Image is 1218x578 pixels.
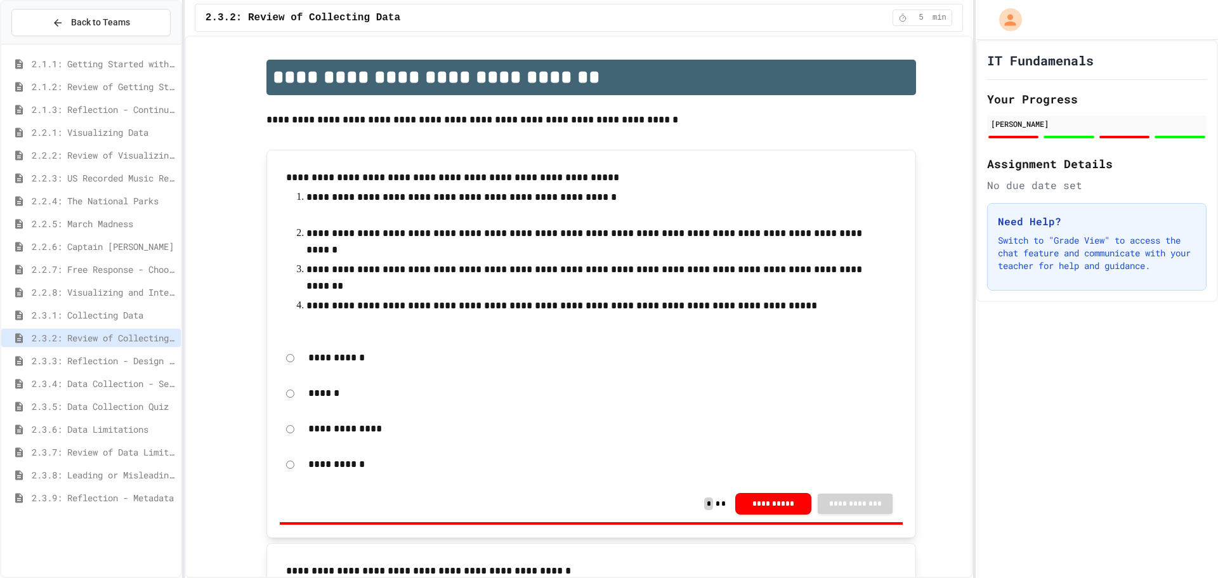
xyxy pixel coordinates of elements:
h1: IT Fundamenals [987,51,1094,69]
span: 2.3.4: Data Collection - Self-Driving Cars [32,377,176,390]
span: 2.1.3: Reflection - Continuously Collecting Data [32,103,176,116]
p: Switch to "Grade View" to access the chat feature and communicate with your teacher for help and ... [998,234,1196,272]
span: 2.3.5: Data Collection Quiz [32,400,176,413]
span: 2.3.6: Data Limitations [32,423,176,436]
h3: Need Help? [998,214,1196,229]
span: 2.2.7: Free Response - Choosing a Visualization [32,263,176,276]
span: 2.2.5: March Madness [32,217,176,230]
span: 2.2.4: The National Parks [32,194,176,207]
span: 2.3.3: Reflection - Design a Survey [32,354,176,367]
h2: Assignment Details [987,155,1207,173]
span: 2.1.1: Getting Started with Data [32,57,176,70]
span: 2.3.7: Review of Data Limitations [32,445,176,459]
span: Back to Teams [71,16,130,29]
span: min [933,13,946,23]
span: 5 [911,13,931,23]
span: 2.2.6: Captain [PERSON_NAME] [32,240,176,253]
div: My Account [986,5,1025,34]
span: 2.2.3: US Recorded Music Revenue [32,171,176,185]
span: 2.2.2: Review of Visualizing Data [32,148,176,162]
span: 2.3.1: Collecting Data [32,308,176,322]
div: [PERSON_NAME] [991,118,1203,129]
span: 2.1.2: Review of Getting Started with Data [32,80,176,93]
span: 2.3.9: Reflection - Metadata [32,491,176,504]
span: 2.2.8: Visualizing and Interpreting Data Quiz [32,286,176,299]
span: 2.3.2: Review of Collecting Data [206,10,400,25]
h2: Your Progress [987,90,1207,108]
div: No due date set [987,178,1207,193]
button: Back to Teams [11,9,171,36]
span: 2.3.2: Review of Collecting Data [32,331,176,345]
span: 2.2.1: Visualizing Data [32,126,176,139]
span: 2.3.8: Leading or Misleading? [32,468,176,482]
